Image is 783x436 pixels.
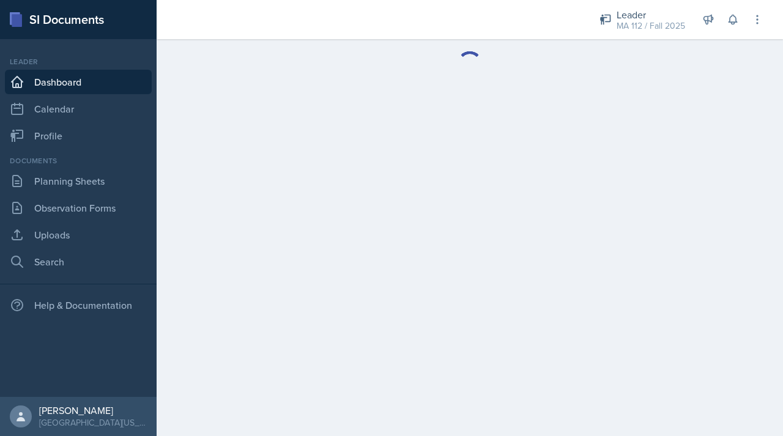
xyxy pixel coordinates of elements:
[5,249,152,274] a: Search
[5,70,152,94] a: Dashboard
[5,97,152,121] a: Calendar
[39,404,147,416] div: [PERSON_NAME]
[5,223,152,247] a: Uploads
[5,293,152,317] div: Help & Documentation
[617,20,685,32] div: MA 112 / Fall 2025
[5,196,152,220] a: Observation Forms
[5,56,152,67] div: Leader
[5,169,152,193] a: Planning Sheets
[5,155,152,166] div: Documents
[617,7,685,22] div: Leader
[39,416,147,429] div: [GEOGRAPHIC_DATA][US_STATE] in [GEOGRAPHIC_DATA]
[5,124,152,148] a: Profile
